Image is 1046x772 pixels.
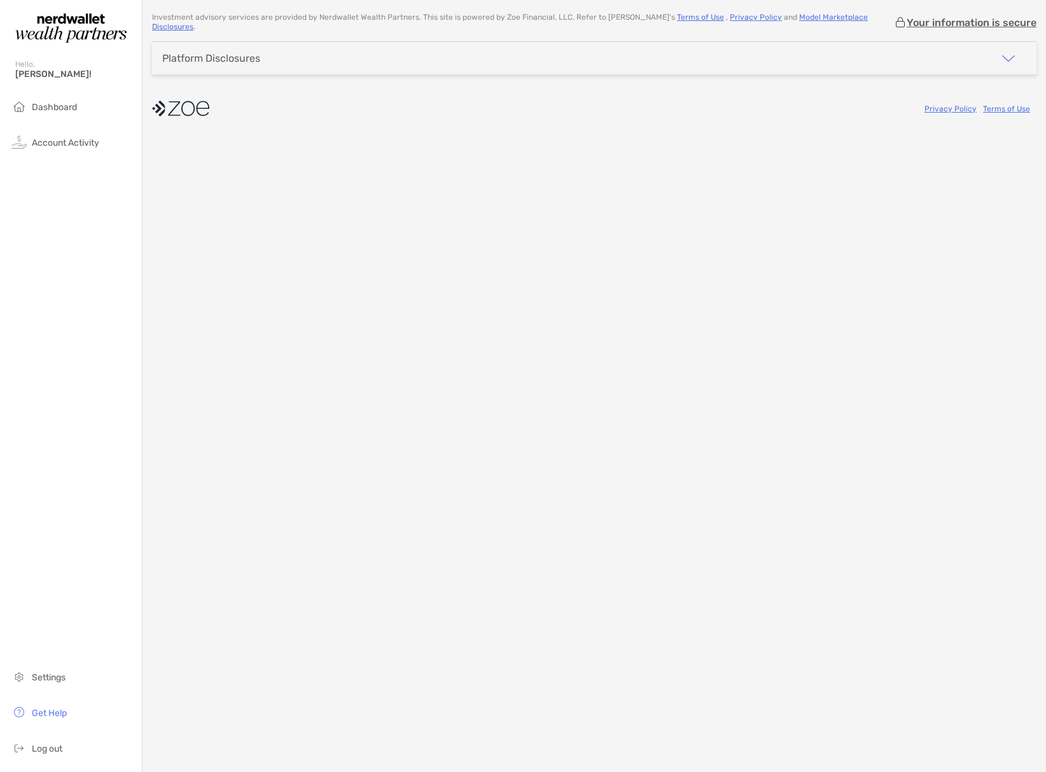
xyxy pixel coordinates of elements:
[11,669,27,684] img: settings icon
[162,52,260,64] div: Platform Disclosures
[1001,51,1016,66] img: icon arrow
[907,17,1036,29] p: Your information is secure
[11,134,27,150] img: activity icon
[32,708,67,719] span: Get Help
[32,102,77,113] span: Dashboard
[152,13,894,32] p: Investment advisory services are provided by Nerdwallet Wealth Partners . This site is powered by...
[15,69,134,80] span: [PERSON_NAME]!
[152,13,868,31] a: Model Marketplace Disclosures
[152,94,209,123] img: company logo
[983,104,1030,113] a: Terms of Use
[32,743,62,754] span: Log out
[15,5,127,51] img: Zoe Logo
[11,705,27,720] img: get-help icon
[32,137,99,148] span: Account Activity
[11,99,27,114] img: household icon
[730,13,782,22] a: Privacy Policy
[11,740,27,755] img: logout icon
[924,104,977,113] a: Privacy Policy
[677,13,724,22] a: Terms of Use
[32,672,66,683] span: Settings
